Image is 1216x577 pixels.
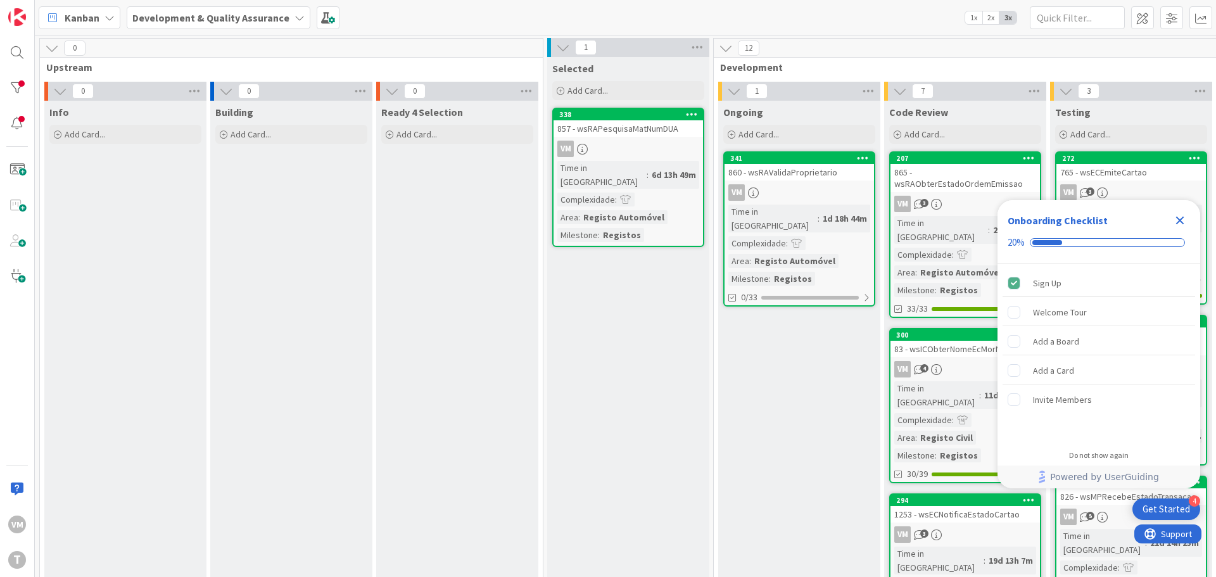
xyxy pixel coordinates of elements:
[920,199,928,207] span: 3
[557,210,578,224] div: Area
[1033,363,1074,378] div: Add a Card
[890,526,1040,543] div: VM
[728,205,818,232] div: Time in [GEOGRAPHIC_DATA]
[907,467,928,481] span: 30/39
[890,361,1040,377] div: VM
[1060,529,1145,557] div: Time in [GEOGRAPHIC_DATA]
[894,448,935,462] div: Milestone
[1118,561,1120,574] span: :
[404,84,426,99] span: 0
[132,11,289,24] b: Development & Quality Assurance
[820,212,870,225] div: 1d 18h 44m
[741,291,757,304] span: 0/33
[1033,392,1092,407] div: Invite Members
[1033,276,1061,291] div: Sign Up
[65,129,105,140] span: Add Card...
[917,265,1004,279] div: Registo Automóvel
[1003,269,1195,297] div: Sign Up is complete.
[738,129,779,140] span: Add Card...
[1060,509,1077,525] div: VM
[904,129,945,140] span: Add Card...
[723,106,763,118] span: Ongoing
[27,2,58,17] span: Support
[554,109,703,120] div: 338
[984,554,985,567] span: :
[1056,477,1206,505] div: 283826 - wsMPRecebeEstadoTransacao
[1056,164,1206,181] div: 765 - wsECEmiteCartao
[894,216,988,244] div: Time in [GEOGRAPHIC_DATA]
[8,551,26,569] div: T
[896,154,1040,163] div: 207
[889,328,1041,483] a: 30083 - wsICObterNomeEcMorNacVMTime in [GEOGRAPHIC_DATA]:11d 16h 26mComplexidade:Area:Registo Civ...
[889,106,948,118] span: Code Review
[890,329,1040,341] div: 300
[1062,154,1206,163] div: 272
[890,341,1040,357] div: 83 - wsICObterNomeEcMorNac
[1033,305,1087,320] div: Welcome Tour
[231,129,271,140] span: Add Card...
[1003,386,1195,414] div: Invite Members is incomplete.
[725,153,874,164] div: 341
[894,283,935,297] div: Milestone
[559,110,703,119] div: 338
[997,264,1200,442] div: Checklist items
[890,153,1040,192] div: 207865 - wsRAObterEstadoOrdemEmissao
[920,364,928,372] span: 4
[578,210,580,224] span: :
[552,62,593,75] span: Selected
[557,228,598,242] div: Milestone
[1056,509,1206,525] div: VM
[598,228,600,242] span: :
[965,11,982,24] span: 1x
[746,84,768,99] span: 1
[1060,184,1077,201] div: VM
[896,331,1040,339] div: 300
[890,153,1040,164] div: 207
[818,212,820,225] span: :
[738,41,759,56] span: 12
[647,168,649,182] span: :
[728,272,769,286] div: Milestone
[557,141,574,157] div: VM
[1132,498,1200,520] div: Open Get Started checklist, remaining modules: 4
[46,61,527,73] span: Upstream
[952,413,954,427] span: :
[728,184,745,201] div: VM
[1008,237,1190,248] div: Checklist progress: 20%
[935,448,937,462] span: :
[890,196,1040,212] div: VM
[600,228,644,242] div: Registos
[1170,210,1190,231] div: Close Checklist
[751,254,839,268] div: Registo Automóvel
[889,151,1041,318] a: 207865 - wsRAObterEstadoOrdemEmissaoVMTime in [GEOGRAPHIC_DATA]:2d 3h 30mComplexidade:Area:Regist...
[238,84,260,99] span: 0
[1056,488,1206,505] div: 826 - wsMPRecebeEstadoTransacao
[894,361,911,377] div: VM
[997,466,1200,488] div: Footer
[1143,503,1190,516] div: Get Started
[769,272,771,286] span: :
[907,302,928,315] span: 33/33
[381,106,463,118] span: Ready 4 Selection
[894,196,911,212] div: VM
[1078,84,1099,99] span: 3
[937,448,981,462] div: Registos
[1086,187,1094,196] span: 3
[1056,153,1206,164] div: 272
[935,283,937,297] span: :
[920,529,928,538] span: 3
[894,547,984,574] div: Time in [GEOGRAPHIC_DATA]
[912,84,934,99] span: 7
[894,248,952,262] div: Complexidade
[728,236,786,250] div: Complexidade
[396,129,437,140] span: Add Card...
[1003,327,1195,355] div: Add a Board is incomplete.
[72,84,94,99] span: 0
[65,10,99,25] span: Kanban
[979,388,981,402] span: :
[890,495,1040,506] div: 294
[557,193,615,206] div: Complexidade
[723,151,875,307] a: 341860 - wsRAValidaProprietarioVMTime in [GEOGRAPHIC_DATA]:1d 18h 44mComplexidade:Area:Registo Au...
[894,526,911,543] div: VM
[730,154,874,163] div: 341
